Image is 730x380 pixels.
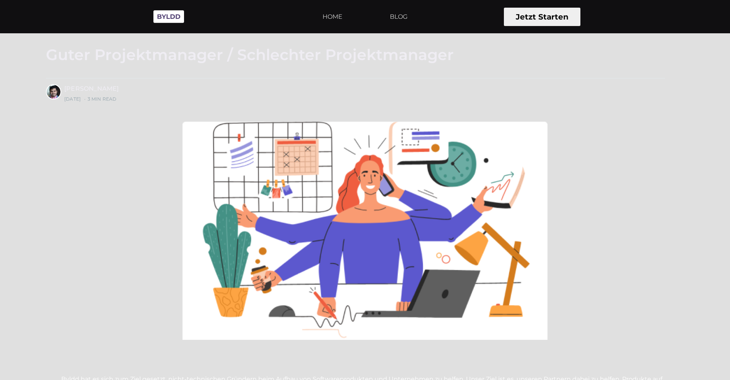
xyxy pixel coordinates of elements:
[504,8,580,26] button: Jetzt Starten
[385,7,412,26] a: BLOG
[83,96,116,102] span: 3 min read
[47,85,60,99] img: Ayush Singhvi
[84,96,86,102] span: •
[182,122,547,340] img: Guter Projektmanager / Schlechter Projektmanager
[64,85,119,92] a: [PERSON_NAME]
[150,6,188,27] img: Byldd.de
[64,96,81,102] time: [DATE]
[318,7,347,26] a: HOME
[46,45,665,65] h1: Guter Projektmanager / Schlechter Projektmanager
